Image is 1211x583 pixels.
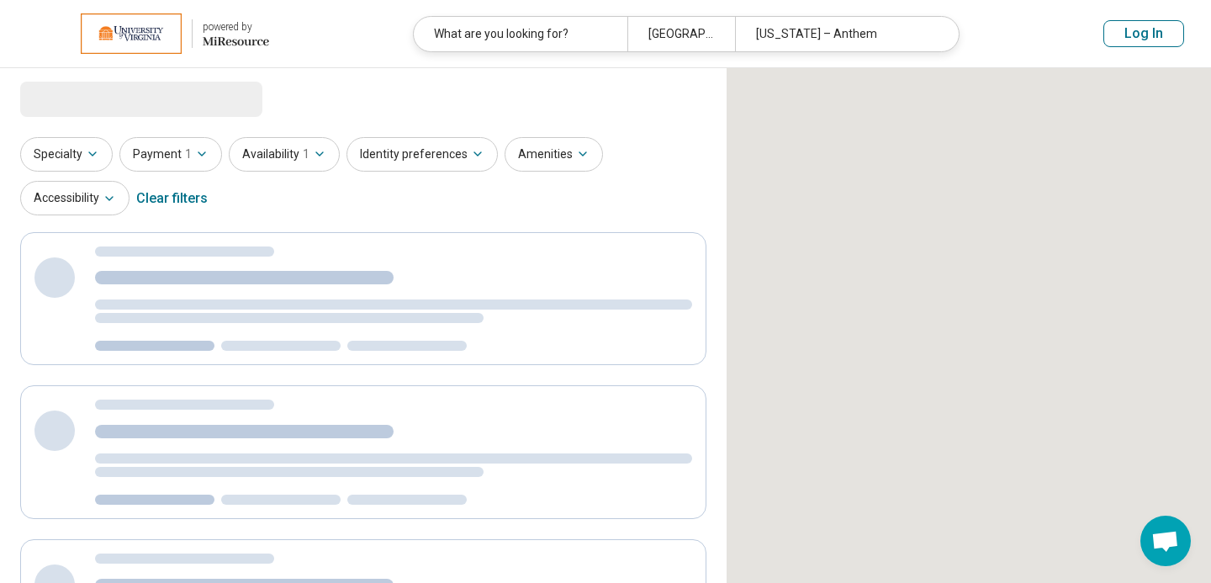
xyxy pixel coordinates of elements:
[20,82,161,115] span: Loading...
[1140,516,1191,566] div: Open chat
[81,13,182,54] img: University of Virginia
[20,181,130,215] button: Accessibility
[27,13,269,54] a: University of Virginiapowered by
[627,17,734,51] div: [GEOGRAPHIC_DATA], [GEOGRAPHIC_DATA]
[203,19,269,34] div: powered by
[505,137,603,172] button: Amenities
[735,17,949,51] div: [US_STATE] – Anthem
[303,146,309,163] span: 1
[229,137,340,172] button: Availability1
[119,137,222,172] button: Payment1
[414,17,627,51] div: What are you looking for?
[20,137,113,172] button: Specialty
[185,146,192,163] span: 1
[1103,20,1184,47] button: Log In
[136,178,208,219] div: Clear filters
[346,137,498,172] button: Identity preferences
